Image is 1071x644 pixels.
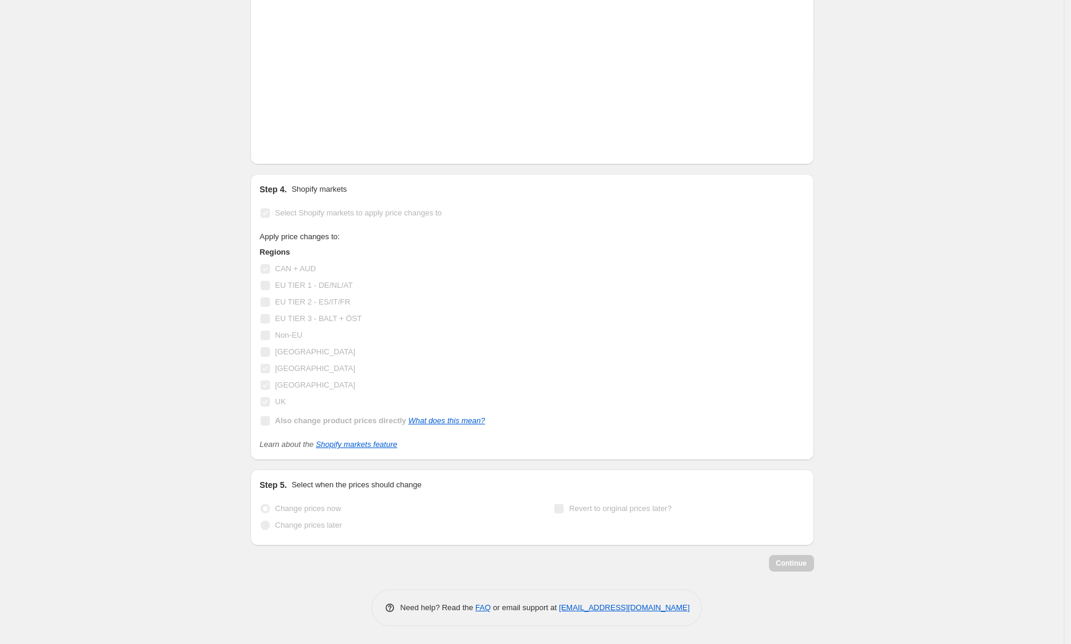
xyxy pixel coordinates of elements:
span: Change prices now [275,504,341,513]
span: or email support at [491,603,559,612]
span: Select Shopify markets to apply price changes to [275,208,442,217]
span: Change prices later [275,521,342,529]
p: Shopify markets [291,183,347,195]
span: EU TIER 3 - BALT + ÖST [275,314,362,323]
span: Apply price changes to: [260,232,340,241]
span: Need help? Read the [401,603,476,612]
span: Non-EU [275,331,303,340]
span: EU TIER 2 - ES/IT/FR [275,297,351,306]
span: EU TIER 1 - DE/NL/AT [275,281,353,290]
span: Revert to original prices later? [569,504,672,513]
a: What does this mean? [408,416,485,425]
h2: Step 4. [260,183,287,195]
span: UK [275,397,286,406]
h2: Step 5. [260,479,287,491]
span: [GEOGRAPHIC_DATA] [275,380,355,389]
span: CAN + AUD [275,264,316,273]
a: [EMAIL_ADDRESS][DOMAIN_NAME] [559,603,689,612]
span: [GEOGRAPHIC_DATA] [275,364,355,373]
a: FAQ [475,603,491,612]
h3: Regions [260,246,485,258]
p: Select when the prices should change [291,479,421,491]
b: Also change product prices directly [275,416,406,425]
span: [GEOGRAPHIC_DATA] [275,347,355,356]
i: Learn about the [260,440,398,449]
a: Shopify markets feature [316,440,397,449]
